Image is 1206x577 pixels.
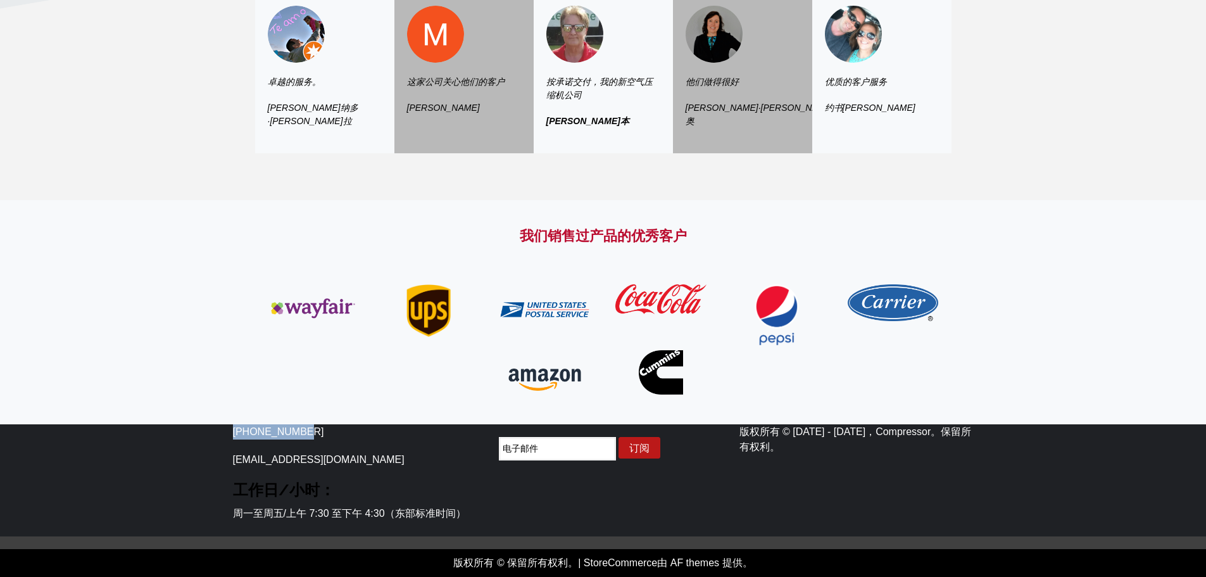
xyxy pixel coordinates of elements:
img: 迈克尔·巴切勒 [407,6,464,63]
font: 约书[PERSON_NAME] [825,103,915,113]
img: 承运商徽标矢量图 [848,284,938,321]
img: mark osborn [546,6,603,63]
font: 这家公司关心他们的客户 [407,77,505,87]
img: 利奥·佩雷拉 [268,6,325,63]
input: 电子邮件 [499,437,616,460]
font: | [578,557,581,568]
img: 联合包裹服务公司徽标_2014 [406,284,451,337]
font: 工作日/小时： [233,481,335,499]
font: 他们做得很好 [686,77,739,87]
font: 版权所有 © [DATE] - [DATE]，Compressor。保留所有权利。 [739,426,972,452]
font: 按承诺交付，我的新空气压缩机公司 [546,77,653,100]
img: 康明斯徽标 png 透明 [639,350,683,395]
img: 亚马逊标志 [499,360,590,398]
img: 美国邮政服务标志 [499,284,590,336]
img: 可口可乐标志 [615,284,706,314]
font: 由 AF themes 提供。 [657,557,752,568]
img: 丽莎·里乔 [686,6,743,63]
font: [PERSON_NAME]·[PERSON_NAME]奥 [686,103,834,126]
font: [PERSON_NAME]本 [546,116,629,126]
font: [PERSON_NAME]纳多·[PERSON_NAME]拉 [268,103,358,126]
a: StoreCommerce [584,557,657,568]
font: 订阅 [629,443,650,453]
font: [PERSON_NAME] [407,103,480,113]
button: 订阅 [619,437,660,459]
img: 约书亚·斯塔内斯 [825,6,882,63]
img: 百事可乐_logo_2014 [755,284,799,345]
font: 优质的客户服务 [825,77,887,87]
img: Wayfair_logo_with_tagline [268,295,358,322]
font: 卓越的服务。 [268,77,321,87]
a: [PHONE_NUMBER] [233,426,324,437]
font: 我们销售过产品的优秀客户 [520,228,687,244]
a: [EMAIL_ADDRESS][DOMAIN_NAME] [233,454,405,465]
font: 周一至周五/上午 7:30 至下午 4:30（东部标准时间） [233,508,466,519]
font: 版权所有 © 保留所有权利。 [453,557,578,568]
